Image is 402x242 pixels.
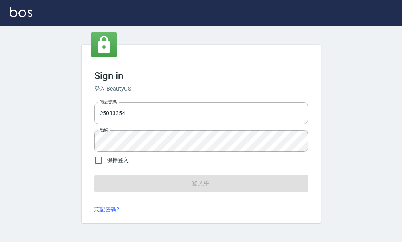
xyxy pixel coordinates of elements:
[94,85,308,93] h6: 登入 BeautyOS
[100,99,117,105] label: 電話號碼
[100,127,108,133] label: 密碼
[94,70,308,81] h3: Sign in
[10,7,32,17] img: Logo
[107,156,129,165] span: 保持登入
[94,205,120,214] a: 忘記密碼?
